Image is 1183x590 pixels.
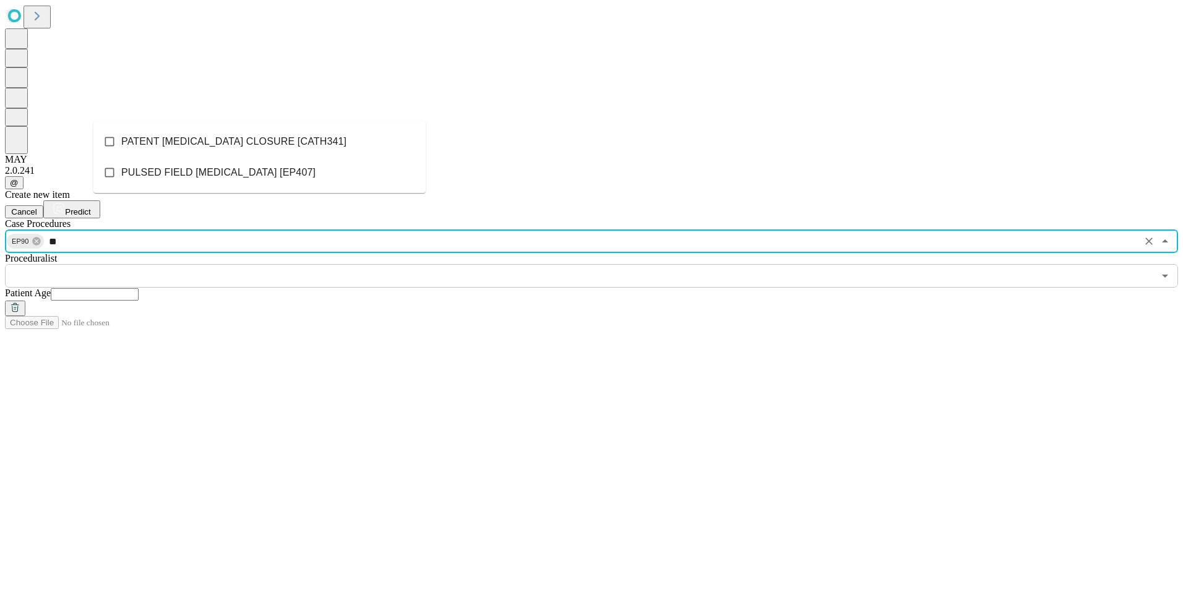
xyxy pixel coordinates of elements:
span: Create new item [5,189,70,200]
span: PATENT [MEDICAL_DATA] CLOSURE [CATH341] [121,134,346,149]
button: Cancel [5,205,43,218]
span: Cancel [11,207,37,216]
button: Predict [43,200,100,218]
button: Close [1156,233,1174,250]
button: Clear [1140,233,1158,250]
button: Open [1156,267,1174,284]
div: MAY [5,154,1178,165]
span: EP90 [7,234,34,249]
span: Patient Age [5,288,51,298]
span: Proceduralist [5,253,57,263]
span: @ [10,178,19,187]
div: 2.0.241 [5,165,1178,176]
span: Predict [65,207,90,216]
span: PULSED FIELD [MEDICAL_DATA] [EP407] [121,165,316,180]
span: Scheduled Procedure [5,218,71,229]
div: EP90 [7,234,44,249]
button: @ [5,176,24,189]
